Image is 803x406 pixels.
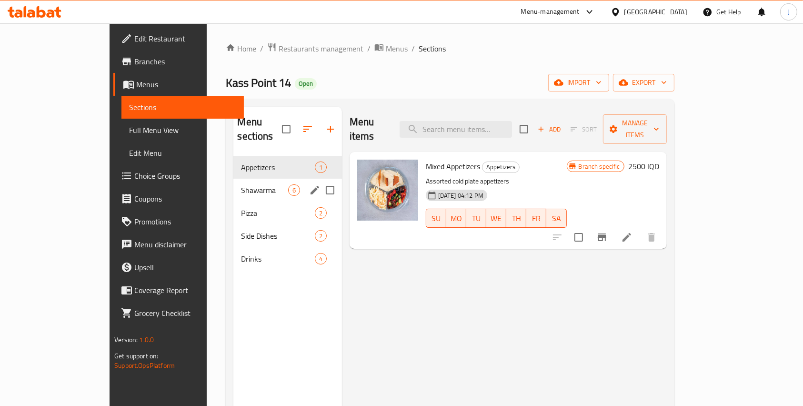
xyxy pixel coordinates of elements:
[536,124,562,135] span: Add
[315,253,327,264] div: items
[315,254,326,264] span: 4
[113,50,244,73] a: Branches
[241,184,288,196] span: Shawarma
[267,42,363,55] a: Restaurants management
[140,334,154,346] span: 1.0.0
[134,307,236,319] span: Grocery Checklist
[526,209,546,228] button: FR
[546,209,566,228] button: SA
[315,162,327,173] div: items
[556,77,602,89] span: import
[134,216,236,227] span: Promotions
[624,7,687,17] div: [GEOGRAPHIC_DATA]
[569,227,589,247] span: Select to update
[319,118,342,141] button: Add section
[350,115,388,143] h2: Menu items
[564,122,603,137] span: Select section first
[426,209,446,228] button: SU
[534,122,564,137] span: Add item
[315,209,326,218] span: 2
[121,142,244,164] a: Edit Menu
[241,207,314,219] span: Pizza
[470,212,482,225] span: TU
[446,209,466,228] button: MO
[374,42,408,55] a: Menus
[289,186,300,195] span: 6
[315,207,327,219] div: items
[521,6,580,18] div: Menu-management
[113,210,244,233] a: Promotions
[113,73,244,96] a: Menus
[450,212,462,225] span: MO
[357,160,418,221] img: Mixed Appetizers
[510,212,522,225] span: TH
[482,162,519,173] span: Appetizers
[260,43,263,54] li: /
[575,162,624,171] span: Branch specific
[226,72,291,93] span: Kass Point 14
[621,232,632,243] a: Edit menu item
[430,212,442,225] span: SU
[548,74,609,91] button: import
[315,230,327,242] div: items
[134,262,236,273] span: Upsell
[611,117,659,141] span: Manage items
[308,183,322,197] button: edit
[621,77,667,89] span: export
[241,162,314,173] span: Appetizers
[400,121,512,138] input: search
[628,160,659,173] h6: 2500 IQD
[295,80,317,88] span: Open
[482,162,520,173] div: Appetizers
[412,43,415,54] li: /
[550,212,562,225] span: SA
[426,175,567,187] p: Assorted cold plate appetizers
[603,114,667,144] button: Manage items
[226,42,674,55] nav: breadcrumb
[295,78,317,90] div: Open
[134,33,236,44] span: Edit Restaurant
[113,164,244,187] a: Choice Groups
[367,43,371,54] li: /
[129,124,236,136] span: Full Menu View
[134,56,236,67] span: Branches
[241,230,314,242] span: Side Dishes
[113,256,244,279] a: Upsell
[288,184,300,196] div: items
[113,233,244,256] a: Menu disclaimer
[530,212,542,225] span: FR
[386,43,408,54] span: Menus
[788,7,790,17] span: J
[134,170,236,182] span: Choice Groups
[640,226,663,249] button: delete
[113,27,244,50] a: Edit Restaurant
[233,156,341,179] div: Appetizers1
[233,152,341,274] nav: Menu sections
[241,253,314,264] div: Drinks
[114,359,175,372] a: Support.OpsPlatform
[121,119,244,142] a: Full Menu View
[506,209,526,228] button: TH
[233,179,341,202] div: Shawarma6edit
[114,350,158,362] span: Get support on:
[134,193,236,204] span: Coupons
[233,247,341,270] div: Drinks4
[233,202,341,224] div: Pizza2
[276,119,296,139] span: Select all sections
[315,232,326,241] span: 2
[134,239,236,250] span: Menu disclaimer
[315,163,326,172] span: 1
[426,159,480,173] span: Mixed Appetizers
[419,43,446,54] span: Sections
[114,334,138,346] span: Version:
[486,209,506,228] button: WE
[279,43,363,54] span: Restaurants management
[613,74,674,91] button: export
[490,212,502,225] span: WE
[514,119,534,139] span: Select section
[434,191,487,200] span: [DATE] 04:12 PM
